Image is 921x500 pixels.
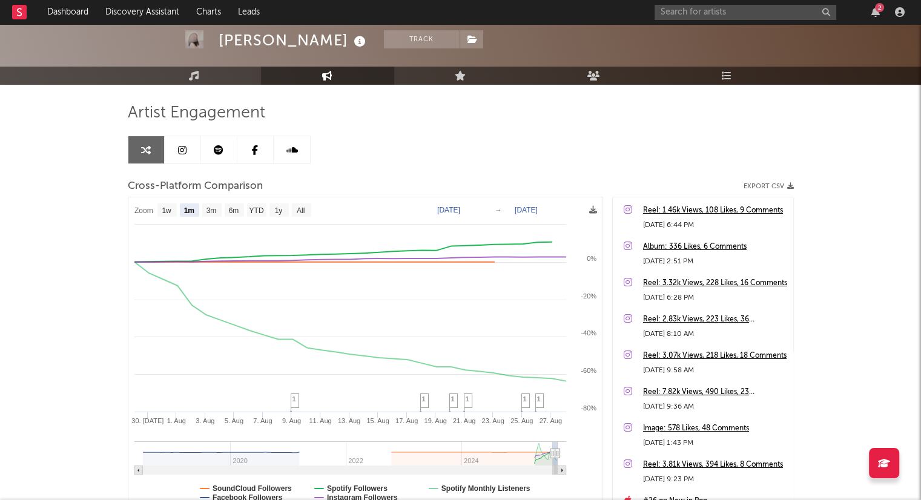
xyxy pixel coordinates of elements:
[643,327,787,341] div: [DATE] 8:10 AM
[515,206,538,214] text: [DATE]
[643,349,787,363] a: Reel: 3.07k Views, 218 Likes, 18 Comments
[643,458,787,472] a: Reel: 3.81k Views, 394 Likes, 8 Comments
[655,5,836,20] input: Search for artists
[395,417,417,424] text: 17. Aug
[167,417,185,424] text: 1. Aug
[183,206,194,215] text: 1m
[466,395,469,403] span: 1
[441,484,530,493] text: Spotify Monthly Listeners
[643,421,787,436] a: Image: 578 Likes, 48 Comments
[581,404,596,412] text: -80%
[292,395,296,403] span: 1
[481,417,504,424] text: 23. Aug
[643,436,787,450] div: [DATE] 1:43 PM
[424,417,446,424] text: 19. Aug
[581,367,596,374] text: -60%
[422,395,426,403] span: 1
[587,255,596,262] text: 0%
[495,206,502,214] text: →
[196,417,214,424] text: 3. Aug
[309,417,331,424] text: 11. Aug
[523,395,527,403] span: 1
[643,203,787,218] a: Reel: 1.46k Views, 108 Likes, 9 Comments
[744,183,794,190] button: Export CSV
[643,254,787,269] div: [DATE] 2:51 PM
[337,417,360,424] text: 13. Aug
[249,206,263,215] text: YTD
[643,472,787,487] div: [DATE] 9:23 PM
[437,206,460,214] text: [DATE]
[228,206,239,215] text: 6m
[875,3,884,12] div: 2
[452,417,475,424] text: 21. Aug
[643,276,787,291] a: Reel: 3.32k Views, 228 Likes, 16 Comments
[871,7,880,17] button: 2
[643,385,787,400] a: Reel: 7.82k Views, 490 Likes, 23 Comments
[643,218,787,232] div: [DATE] 6:44 PM
[537,395,541,403] span: 1
[643,400,787,414] div: [DATE] 9:36 AM
[128,106,265,120] span: Artist Engagement
[131,417,163,424] text: 30. [DATE]
[643,312,787,327] a: Reel: 2.83k Views, 223 Likes, 36 Comments
[296,206,304,215] text: All
[326,484,387,493] text: Spotify Followers
[213,484,292,493] text: SoundCloud Followers
[206,206,216,215] text: 3m
[366,417,389,424] text: 15. Aug
[581,329,596,337] text: -40%
[253,417,272,424] text: 7. Aug
[510,417,533,424] text: 25. Aug
[384,30,460,48] button: Track
[162,206,171,215] text: 1w
[282,417,300,424] text: 9. Aug
[128,179,263,194] span: Cross-Platform Comparison
[643,291,787,305] div: [DATE] 6:28 PM
[224,417,243,424] text: 5. Aug
[643,240,787,254] a: Album: 336 Likes, 6 Comments
[219,30,369,50] div: [PERSON_NAME]
[274,206,282,215] text: 1y
[451,395,455,403] span: 1
[643,363,787,378] div: [DATE] 9:58 AM
[134,206,153,215] text: Zoom
[581,292,596,300] text: -20%
[539,417,561,424] text: 27. Aug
